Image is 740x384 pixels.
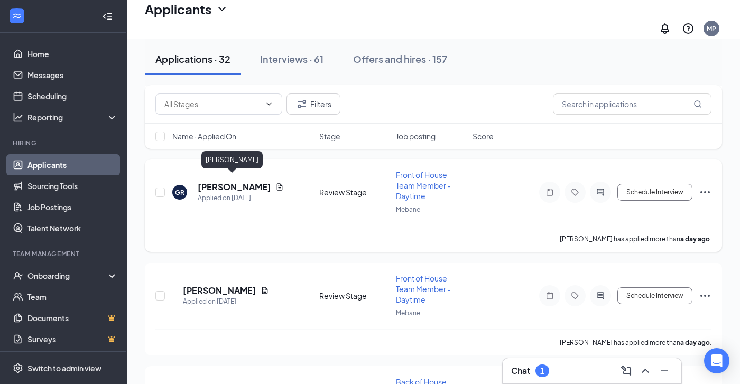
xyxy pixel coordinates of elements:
span: Front of House Team Member - Daytime [396,170,451,201]
div: [PERSON_NAME] [201,151,263,168]
h5: [PERSON_NAME] [198,181,271,193]
div: Switch to admin view [27,363,101,373]
svg: ChevronDown [216,3,228,15]
svg: ChevronDown [265,100,273,108]
a: Sourcing Tools [27,175,118,196]
div: Applications · 32 [155,52,230,65]
svg: ChevronUp [639,364,652,377]
input: Search in applications [553,93,711,115]
svg: Minimize [658,364,671,377]
svg: Note [543,292,556,300]
div: Offers and hires · 157 [353,52,447,65]
div: Applied on [DATE] [198,193,284,203]
button: Schedule Interview [617,184,692,201]
div: Review Stage [319,291,390,301]
svg: ActiveChat [594,292,607,300]
svg: Ellipses [699,186,711,199]
b: a day ago [680,339,710,346]
svg: ComposeMessage [620,364,633,377]
div: Onboarding [27,270,109,281]
div: Team Management [13,249,116,258]
a: SurveysCrown [27,329,118,350]
span: Score [473,131,494,142]
h3: Chat [511,365,530,377]
div: 1 [540,367,544,376]
div: Hiring [13,138,116,147]
svg: Notifications [659,22,671,35]
button: Schedule Interview [617,287,692,304]
input: All Stages [164,98,261,110]
a: Applicants [27,154,118,175]
div: Reporting [27,112,118,123]
svg: Note [543,188,556,196]
a: DocumentsCrown [27,307,118,329]
button: ComposeMessage [618,362,635,379]
svg: Document [261,286,269,295]
span: Job posting [396,131,436,142]
b: a day ago [680,235,710,243]
span: Mebane [396,309,420,317]
svg: Analysis [13,112,23,123]
span: Stage [319,131,340,142]
svg: QuestionInfo [682,22,695,35]
svg: Ellipses [699,289,711,302]
svg: Tag [569,188,581,196]
div: Review Stage [319,187,390,198]
div: Interviews · 61 [260,52,323,65]
div: Open Intercom Messenger [704,348,729,373]
button: Minimize [656,362,673,379]
div: MP [707,24,716,33]
svg: Settings [13,363,23,373]
div: GR [175,188,184,197]
svg: Filter [295,98,308,110]
a: Talent Network [27,218,118,239]
a: Job Postings [27,196,118,218]
svg: UserCheck [13,270,23,281]
div: Applied on [DATE] [183,296,269,307]
a: Home [27,43,118,64]
svg: WorkstreamLogo [12,11,22,21]
span: Mebane [396,205,420,213]
span: Front of House Team Member - Daytime [396,274,451,304]
button: Filter Filters [286,93,340,115]
span: Name · Applied On [172,131,236,142]
p: [PERSON_NAME] has applied more than . [560,235,711,243]
svg: Document [275,183,284,191]
a: Messages [27,64,118,86]
a: Scheduling [27,86,118,107]
svg: MagnifyingGlass [693,100,702,108]
button: ChevronUp [637,362,654,379]
svg: Collapse [102,11,113,22]
svg: ActiveChat [594,188,607,196]
p: [PERSON_NAME] has applied more than . [560,338,711,347]
svg: Tag [569,292,581,300]
h5: [PERSON_NAME] [183,285,256,296]
a: Team [27,286,118,307]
